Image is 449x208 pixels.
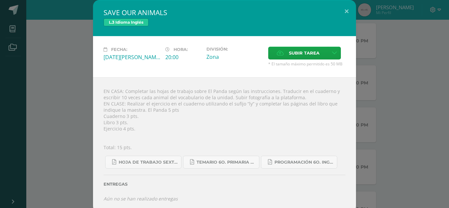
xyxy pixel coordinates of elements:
[289,47,319,59] span: Subir tarea
[183,156,259,169] a: Temario 6o. primaria 4-2025.pdf
[104,8,345,17] h2: SAVE OUR ANIMALS
[119,160,178,165] span: Hoja de trabajo SEXTO1.pdf
[111,47,127,52] span: Fecha:
[174,47,188,52] span: Hora:
[104,18,149,26] span: L.3 Idioma Inglés
[165,54,201,61] div: 20:00
[105,156,181,169] a: Hoja de trabajo SEXTO1.pdf
[268,61,345,67] span: * El tamaño máximo permitido es 50 MB
[206,47,263,52] label: División:
[104,54,160,61] div: [DATE][PERSON_NAME]
[206,53,263,60] div: Zona
[261,156,337,169] a: Programación 6o. Inglés B.pdf
[197,160,256,165] span: Temario 6o. primaria 4-2025.pdf
[274,160,334,165] span: Programación 6o. Inglés B.pdf
[104,196,178,202] i: Aún no se han realizado entregas
[104,182,345,187] label: Entregas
